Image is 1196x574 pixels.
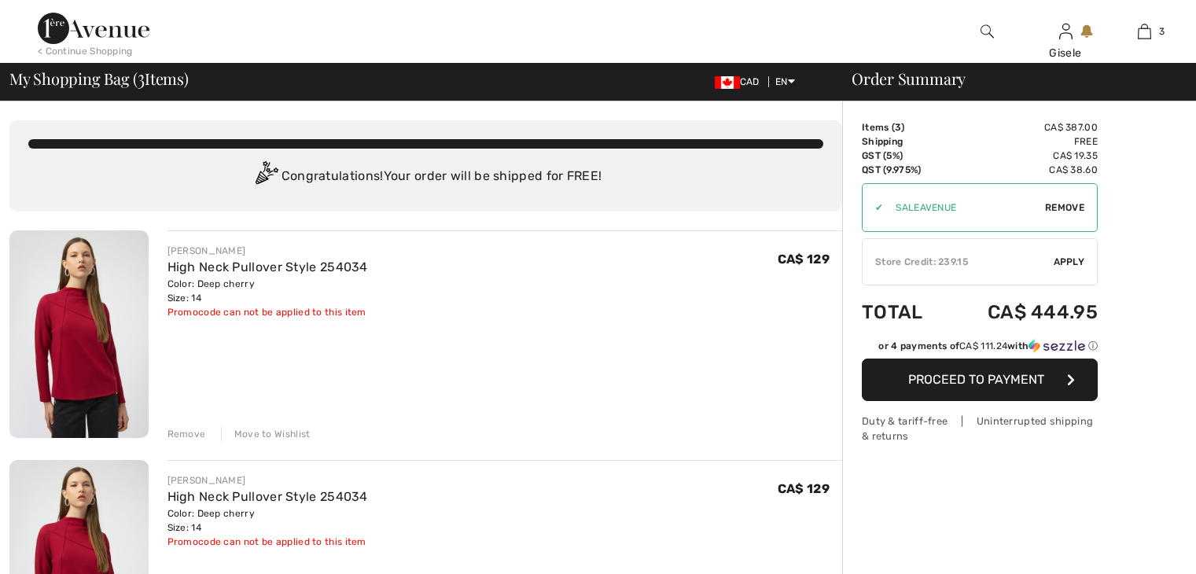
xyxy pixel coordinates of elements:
[862,134,946,149] td: Shipping
[778,481,830,496] span: CA$ 129
[167,506,368,535] div: Color: Deep cherry Size: 14
[167,427,206,441] div: Remove
[895,122,901,133] span: 3
[908,372,1044,387] span: Proceed to Payment
[946,285,1098,339] td: CA$ 444.95
[167,305,368,319] div: Promocode can not be applied to this item
[38,44,133,58] div: < Continue Shopping
[878,339,1098,353] div: or 4 payments of with
[862,285,946,339] td: Total
[883,184,1045,231] input: Promo code
[167,277,368,305] div: Color: Deep cherry Size: 14
[38,13,149,44] img: 1ère Avenue
[946,120,1098,134] td: CA$ 387.00
[9,230,149,438] img: High Neck Pullover Style 254034
[862,163,946,177] td: QST (9.975%)
[833,71,1187,86] div: Order Summary
[9,71,189,86] span: My Shopping Bag ( Items)
[981,22,994,41] img: search the website
[778,252,830,267] span: CA$ 129
[862,359,1098,401] button: Proceed to Payment
[167,473,368,488] div: [PERSON_NAME]
[863,201,883,215] div: ✔
[946,149,1098,163] td: CA$ 19.35
[959,340,1007,351] span: CA$ 111.24
[862,339,1098,359] div: or 4 payments ofCA$ 111.24withSezzle Click to learn more about Sezzle
[862,120,946,134] td: Items ( )
[250,161,282,193] img: Congratulation2.svg
[863,255,1054,269] div: Store Credit: 239.15
[862,414,1098,443] div: Duty & tariff-free | Uninterrupted shipping & returns
[167,244,368,258] div: [PERSON_NAME]
[1027,45,1104,61] div: Gisele
[862,149,946,163] td: GST (5%)
[28,161,823,193] div: Congratulations! Your order will be shipped for FREE!
[167,535,368,549] div: Promocode can not be applied to this item
[1045,201,1084,215] span: Remove
[946,163,1098,177] td: CA$ 38.60
[1029,339,1085,353] img: Sezzle
[946,134,1098,149] td: Free
[1059,22,1073,41] img: My Info
[1059,24,1073,39] a: Sign In
[167,259,368,274] a: High Neck Pullover Style 254034
[715,76,766,87] span: CAD
[715,76,740,89] img: Canadian Dollar
[1138,22,1151,41] img: My Bag
[1054,255,1085,269] span: Apply
[775,76,795,87] span: EN
[138,67,145,87] span: 3
[1106,22,1183,41] a: 3
[221,427,311,441] div: Move to Wishlist
[1159,24,1165,39] span: 3
[167,489,368,504] a: High Neck Pullover Style 254034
